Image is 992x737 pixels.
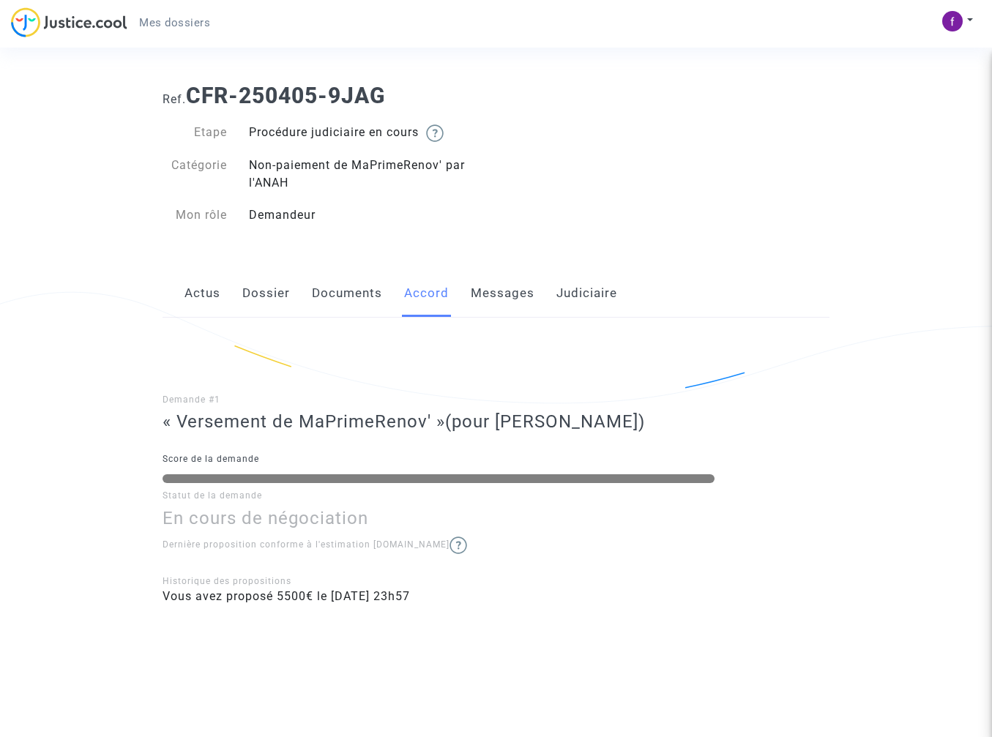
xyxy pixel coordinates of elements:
p: Statut de la demande [163,487,829,505]
span: Ref. [163,92,186,106]
a: Accord [404,269,449,318]
h3: « Versement de MaPrimeRenov' » [163,411,829,433]
a: Judiciaire [556,269,617,318]
img: ACg8ocJbqLX-ysqupbR4btM018SpOS7K3or96S4okNhqwdMCJWaBtQ=s96-c [942,11,963,31]
p: Demande #1 [163,391,829,409]
div: Historique des propositions [163,575,829,588]
b: CFR-250405-9JAG [186,83,385,108]
p: Score de la demande [163,450,829,468]
a: Messages [471,269,534,318]
div: Procédure judiciaire en cours [238,124,496,142]
div: Demandeur [238,206,496,224]
span: Vous avez proposé 5500€ le [DATE] 23h57 [163,589,410,603]
a: Actus [184,269,220,318]
img: help.svg [450,536,467,554]
span: Dernière proposition conforme à l'estimation [DOMAIN_NAME] [163,539,467,550]
h3: En cours de négociation [163,508,829,529]
div: Mon rôle [152,206,238,224]
span: Mes dossiers [139,16,210,29]
div: Non-paiement de MaPrimeRenov' par l'ANAH [238,157,496,192]
span: (pour [PERSON_NAME]) [445,411,645,432]
div: Etape [152,124,238,142]
a: Documents [312,269,382,318]
a: Dossier [242,269,290,318]
img: help.svg [426,124,444,142]
div: Catégorie [152,157,238,192]
a: Mes dossiers [127,12,222,34]
img: jc-logo.svg [11,7,127,37]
